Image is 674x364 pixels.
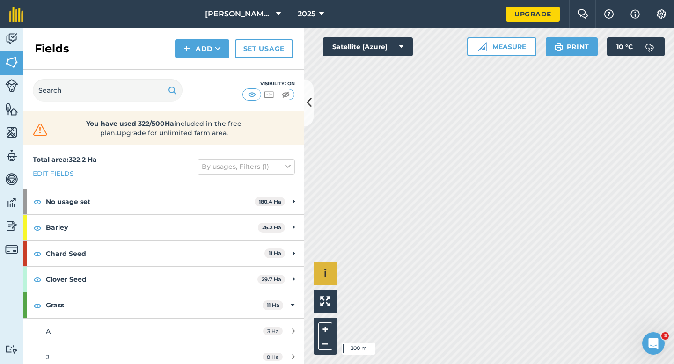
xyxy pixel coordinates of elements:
img: svg+xml;base64,PHN2ZyB4bWxucz0iaHR0cDovL3d3dy53My5vcmcvMjAwMC9zdmciIHdpZHRoPSI1MCIgaGVpZ2h0PSI0MC... [246,90,258,99]
span: 2025 [298,8,315,20]
input: Search [33,79,183,102]
div: Grass11 Ha [23,292,304,318]
strong: 11 Ha [267,302,279,308]
span: Upgrade for unlimited farm area. [117,129,228,137]
button: 10 °C [607,37,665,56]
img: svg+xml;base64,PHN2ZyB4bWxucz0iaHR0cDovL3d3dy53My5vcmcvMjAwMC9zdmciIHdpZHRoPSI1NiIgaGVpZ2h0PSI2MC... [5,102,18,116]
button: Add [175,39,229,58]
h2: Fields [35,41,69,56]
span: A [46,327,51,335]
a: Upgrade [506,7,560,22]
button: i [314,262,337,285]
img: svg+xml;base64,PD94bWwgdmVyc2lvbj0iMS4wIiBlbmNvZGluZz0idXRmLTgiPz4KPCEtLSBHZW5lcmF0b3I6IEFkb2JlIE... [5,243,18,256]
strong: 180.4 Ha [259,198,281,205]
img: svg+xml;base64,PD94bWwgdmVyc2lvbj0iMS4wIiBlbmNvZGluZz0idXRmLTgiPz4KPCEtLSBHZW5lcmF0b3I6IEFkb2JlIE... [5,149,18,163]
img: svg+xml;base64,PHN2ZyB4bWxucz0iaHR0cDovL3d3dy53My5vcmcvMjAwMC9zdmciIHdpZHRoPSIxOCIgaGVpZ2h0PSIyNC... [33,196,42,207]
img: A cog icon [656,9,667,19]
img: svg+xml;base64,PHN2ZyB4bWxucz0iaHR0cDovL3d3dy53My5vcmcvMjAwMC9zdmciIHdpZHRoPSIxNyIgaGVpZ2h0PSIxNy... [630,8,640,20]
span: 10 ° C [616,37,633,56]
div: No usage set180.4 Ha [23,189,304,214]
img: svg+xml;base64,PHN2ZyB4bWxucz0iaHR0cDovL3d3dy53My5vcmcvMjAwMC9zdmciIHdpZHRoPSIxOSIgaGVpZ2h0PSIyNC... [168,85,177,96]
strong: Clover Seed [46,267,257,292]
button: By usages, Filters (1) [198,159,295,174]
a: Edit fields [33,168,74,179]
strong: 26.2 Ha [262,224,281,231]
img: Two speech bubbles overlapping with the left bubble in the forefront [577,9,588,19]
img: svg+xml;base64,PHN2ZyB4bWxucz0iaHR0cDovL3d3dy53My5vcmcvMjAwMC9zdmciIHdpZHRoPSI1NiIgaGVpZ2h0PSI2MC... [5,55,18,69]
img: svg+xml;base64,PD94bWwgdmVyc2lvbj0iMS4wIiBlbmNvZGluZz0idXRmLTgiPz4KPCEtLSBHZW5lcmF0b3I6IEFkb2JlIE... [5,79,18,92]
img: svg+xml;base64,PHN2ZyB4bWxucz0iaHR0cDovL3d3dy53My5vcmcvMjAwMC9zdmciIHdpZHRoPSIxOSIgaGVpZ2h0PSIyNC... [554,41,563,52]
span: 8 Ha [263,353,283,361]
iframe: Intercom live chat [642,332,665,355]
button: – [318,336,332,350]
a: A3 Ha [23,319,304,344]
strong: Total area : 322.2 Ha [33,155,97,164]
span: 3 [661,332,669,340]
img: svg+xml;base64,PHN2ZyB4bWxucz0iaHR0cDovL3d3dy53My5vcmcvMjAwMC9zdmciIHdpZHRoPSIxOCIgaGVpZ2h0PSIyNC... [33,222,42,233]
strong: 11 Ha [269,250,281,256]
button: + [318,322,332,336]
img: svg+xml;base64,PD94bWwgdmVyc2lvbj0iMS4wIiBlbmNvZGluZz0idXRmLTgiPz4KPCEtLSBHZW5lcmF0b3I6IEFkb2JlIE... [5,196,18,210]
img: svg+xml;base64,PHN2ZyB4bWxucz0iaHR0cDovL3d3dy53My5vcmcvMjAwMC9zdmciIHdpZHRoPSIxNCIgaGVpZ2h0PSIyNC... [183,43,190,54]
img: svg+xml;base64,PD94bWwgdmVyc2lvbj0iMS4wIiBlbmNvZGluZz0idXRmLTgiPz4KPCEtLSBHZW5lcmF0b3I6IEFkb2JlIE... [5,345,18,354]
img: svg+xml;base64,PHN2ZyB4bWxucz0iaHR0cDovL3d3dy53My5vcmcvMjAwMC9zdmciIHdpZHRoPSIzMiIgaGVpZ2h0PSIzMC... [31,123,50,137]
a: You have used 322/500Haincluded in the free plan.Upgrade for unlimited farm area. [31,119,297,138]
div: Chard Seed11 Ha [23,241,304,266]
strong: You have used 322/500Ha [86,119,174,128]
strong: Chard Seed [46,241,264,266]
img: Four arrows, one pointing top left, one top right, one bottom right and the last bottom left [320,296,330,306]
span: 3 Ha [263,327,283,335]
img: svg+xml;base64,PD94bWwgdmVyc2lvbj0iMS4wIiBlbmNvZGluZz0idXRmLTgiPz4KPCEtLSBHZW5lcmF0b3I6IEFkb2JlIE... [5,219,18,233]
div: Clover Seed29.7 Ha [23,267,304,292]
img: fieldmargin Logo [9,7,23,22]
img: svg+xml;base64,PD94bWwgdmVyc2lvbj0iMS4wIiBlbmNvZGluZz0idXRmLTgiPz4KPCEtLSBHZW5lcmF0b3I6IEFkb2JlIE... [640,37,659,56]
span: included in the free plan . [64,119,264,138]
img: svg+xml;base64,PHN2ZyB4bWxucz0iaHR0cDovL3d3dy53My5vcmcvMjAwMC9zdmciIHdpZHRoPSIxOCIgaGVpZ2h0PSIyNC... [33,248,42,259]
button: Measure [467,37,536,56]
strong: Grass [46,292,263,318]
img: svg+xml;base64,PHN2ZyB4bWxucz0iaHR0cDovL3d3dy53My5vcmcvMjAwMC9zdmciIHdpZHRoPSIxOCIgaGVpZ2h0PSIyNC... [33,274,42,285]
div: Visibility: On [242,80,295,87]
span: i [324,267,327,279]
strong: No usage set [46,189,255,214]
strong: 29.7 Ha [262,276,281,283]
img: Ruler icon [477,42,487,51]
img: svg+xml;base64,PHN2ZyB4bWxucz0iaHR0cDovL3d3dy53My5vcmcvMjAwMC9zdmciIHdpZHRoPSI1NiIgaGVpZ2h0PSI2MC... [5,125,18,139]
img: A question mark icon [603,9,615,19]
img: svg+xml;base64,PD94bWwgdmVyc2lvbj0iMS4wIiBlbmNvZGluZz0idXRmLTgiPz4KPCEtLSBHZW5lcmF0b3I6IEFkb2JlIE... [5,32,18,46]
img: svg+xml;base64,PHN2ZyB4bWxucz0iaHR0cDovL3d3dy53My5vcmcvMjAwMC9zdmciIHdpZHRoPSI1MCIgaGVpZ2h0PSI0MC... [263,90,275,99]
span: J [46,353,49,361]
img: svg+xml;base64,PHN2ZyB4bWxucz0iaHR0cDovL3d3dy53My5vcmcvMjAwMC9zdmciIHdpZHRoPSIxOCIgaGVpZ2h0PSIyNC... [33,300,42,311]
div: Barley26.2 Ha [23,215,304,240]
img: svg+xml;base64,PHN2ZyB4bWxucz0iaHR0cDovL3d3dy53My5vcmcvMjAwMC9zdmciIHdpZHRoPSI1MCIgaGVpZ2h0PSI0MC... [280,90,292,99]
button: Print [546,37,598,56]
span: [PERSON_NAME] & Sons [205,8,272,20]
strong: Barley [46,215,258,240]
a: Set usage [235,39,293,58]
button: Satellite (Azure) [323,37,413,56]
img: svg+xml;base64,PD94bWwgdmVyc2lvbj0iMS4wIiBlbmNvZGluZz0idXRmLTgiPz4KPCEtLSBHZW5lcmF0b3I6IEFkb2JlIE... [5,172,18,186]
